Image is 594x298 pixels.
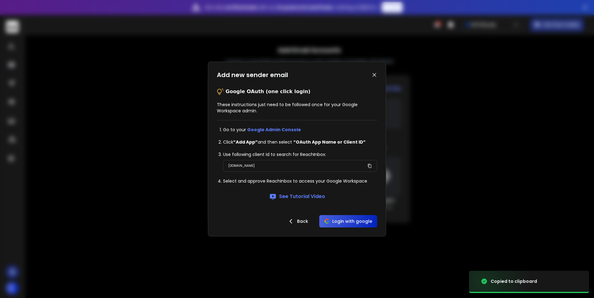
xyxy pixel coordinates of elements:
a: See Tutorial Video [269,193,325,200]
h1: Add new sender email [217,71,288,79]
button: Login with google [319,215,377,227]
strong: ”Add App” [233,139,258,145]
li: Go to your [223,127,377,133]
p: [DOMAIN_NAME] [228,163,255,169]
p: These instructions just need to be followed once for your Google Workspace admin. [217,101,377,114]
li: Select and approve ReachInbox to access your Google Workspace [223,178,377,184]
img: tips [217,88,224,95]
li: Use following client Id to search for ReachInbox: [223,151,377,158]
div: Copied to clipboard [491,278,537,284]
li: Click and then select [223,139,377,145]
strong: “OAuth App Name or Client ID” [293,139,366,145]
a: Google Admin Console [247,127,301,133]
p: Google OAuth (one click login) [226,88,310,95]
button: Back [282,215,313,227]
